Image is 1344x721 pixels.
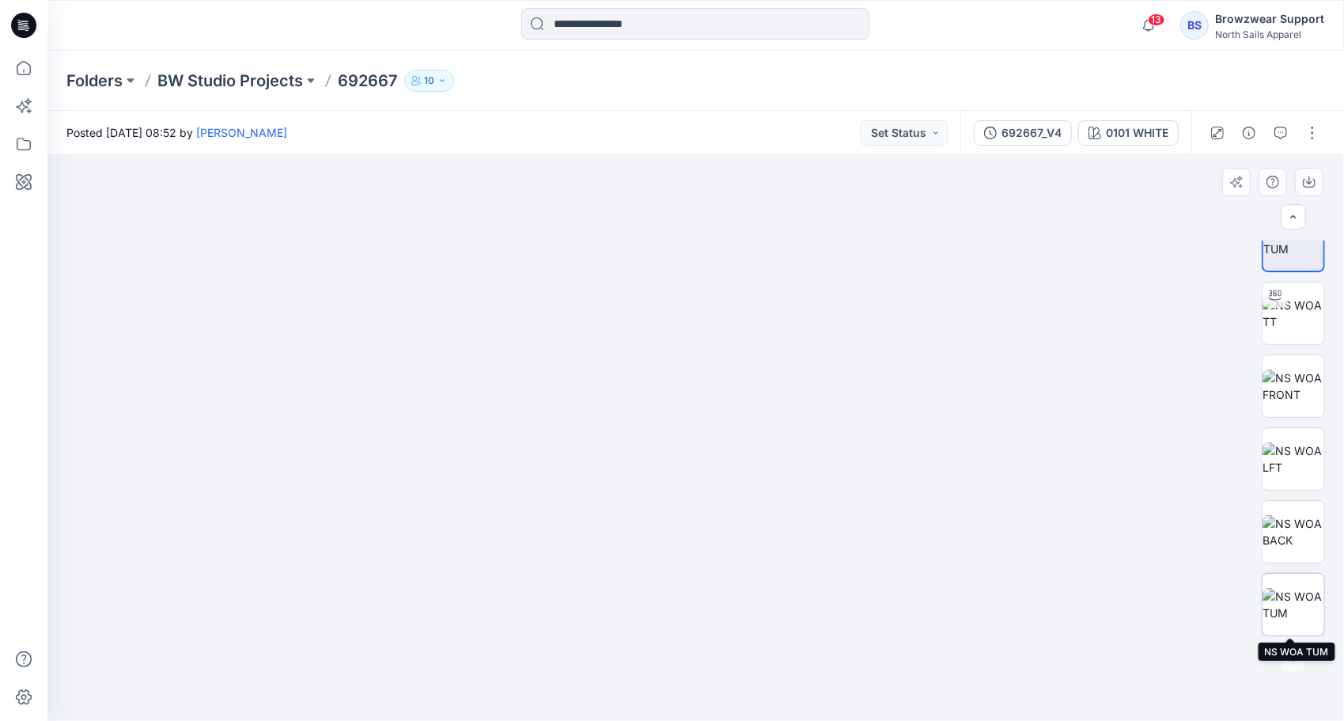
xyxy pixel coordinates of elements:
[1236,120,1262,146] button: Details
[1106,124,1168,142] div: 0101 WHITE
[1263,588,1324,621] img: NS WOA TUM
[66,70,123,92] a: Folders
[1180,11,1209,40] div: BS
[424,72,434,89] p: 10
[338,70,398,92] p: 692667
[196,126,287,139] a: [PERSON_NAME]
[1215,28,1324,40] div: North Sails Apparel
[1263,224,1323,257] img: NS WOA TUM
[1078,120,1179,146] button: 0101 WHITE
[974,120,1072,146] button: 692667_V4
[1001,124,1062,142] div: 692667_V4
[1263,515,1324,548] img: NS WOA BACK
[1263,297,1324,330] img: NS WOA TT
[1215,9,1324,28] div: Browzwear Support
[1263,442,1324,476] img: NS WOA LFT
[1263,370,1324,403] img: NS WOA FRONT
[404,70,454,92] button: 10
[157,70,303,92] a: BW Studio Projects
[1148,13,1165,26] span: 13
[66,124,287,141] span: Posted [DATE] 08:52 by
